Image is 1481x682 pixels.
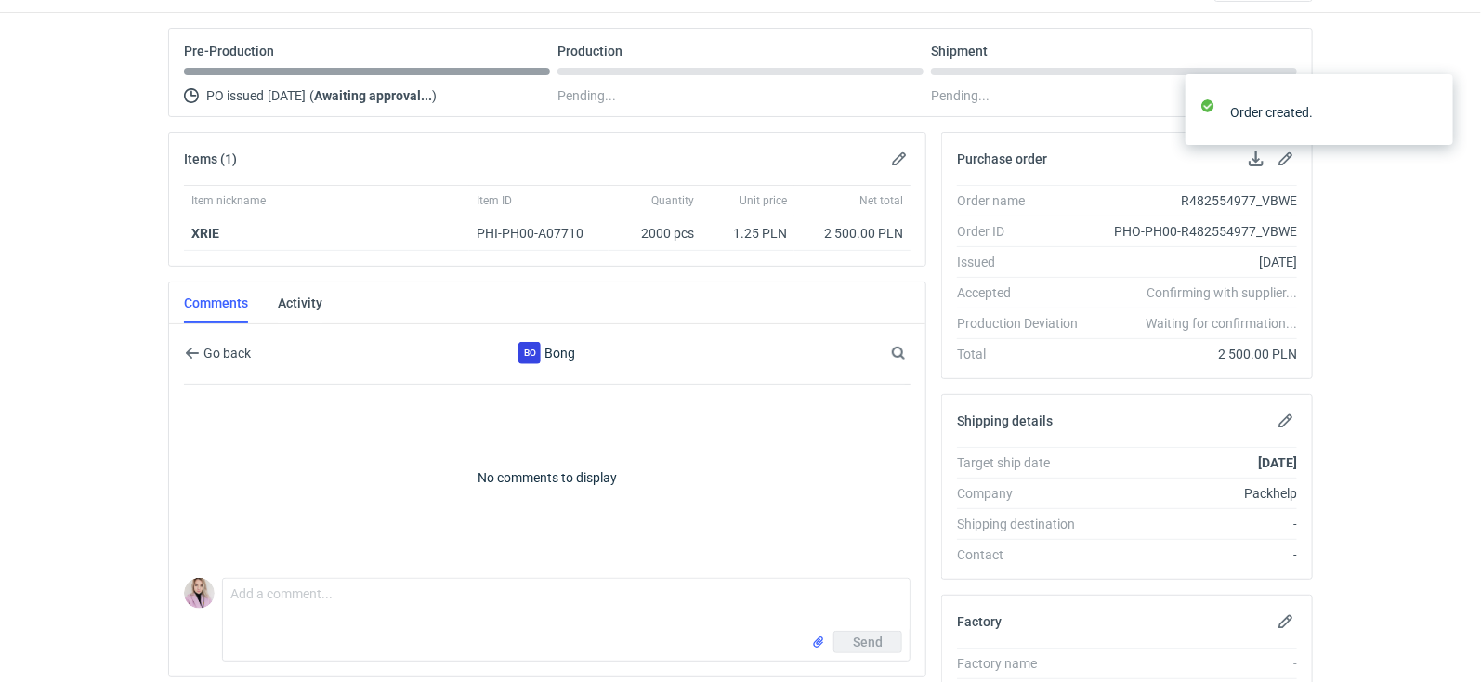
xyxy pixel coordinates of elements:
div: Order name [957,191,1093,210]
button: Edit shipping details [1275,410,1297,432]
div: 2 500.00 PLN [802,224,903,243]
span: ( [309,88,314,103]
span: Item nickname [191,193,266,208]
figcaption: Bo [518,342,541,364]
div: Order ID [957,222,1093,241]
div: 1.25 PLN [709,224,787,243]
div: Target ship date [957,453,1093,472]
span: Pending... [557,85,616,107]
div: Factory name [957,654,1093,673]
div: 2 500.00 PLN [1093,345,1297,363]
strong: Awaiting approval... [314,88,432,103]
div: PHI-PH00-A07710 [477,224,601,243]
div: Contact [957,545,1093,564]
em: Waiting for confirmation... [1146,314,1297,333]
h2: Shipping details [957,413,1053,428]
div: PHO-PH00-R482554977_VBWE [1093,222,1297,241]
input: Search [887,342,947,364]
div: [DATE] [1093,253,1297,271]
span: Net total [859,193,903,208]
a: Activity [278,282,322,323]
p: No comments to display [184,385,911,571]
div: Packhelp [1093,484,1297,503]
div: - [1093,654,1297,673]
a: Comments [184,282,248,323]
span: [DATE] [268,85,306,107]
h2: Items (1) [184,151,237,166]
button: Edit items [888,148,911,170]
div: Issued [957,253,1093,271]
span: Quantity [651,193,694,208]
span: Go back [200,347,251,360]
div: PO issued [184,85,550,107]
div: Bong [518,342,541,364]
span: Send [853,636,883,649]
div: Company [957,484,1093,503]
button: Send [833,631,902,653]
img: Klaudia Wiśniewska [184,578,215,609]
h2: Factory [957,614,1002,629]
div: - [1093,545,1297,564]
span: ) [432,88,437,103]
div: Bong [395,342,700,364]
button: Edit factory details [1275,610,1297,633]
div: Order created. [1230,103,1425,122]
span: Unit price [740,193,787,208]
div: - [1093,515,1297,533]
strong: [DATE] [1258,455,1297,470]
div: Pending... [931,85,1297,107]
p: Production [557,44,623,59]
div: Shipping destination [957,515,1093,533]
div: 2000 pcs [609,216,701,251]
span: Item ID [477,193,512,208]
h2: Purchase order [957,151,1047,166]
button: Go back [184,342,252,364]
em: Confirming with supplier... [1147,285,1297,300]
div: Accepted [957,283,1093,302]
p: Shipment [931,44,988,59]
p: Pre-Production [184,44,274,59]
div: R482554977_VBWE [1093,191,1297,210]
button: close [1425,102,1438,122]
a: XRIE [191,226,219,241]
div: Production Deviation [957,314,1093,333]
div: Total [957,345,1093,363]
